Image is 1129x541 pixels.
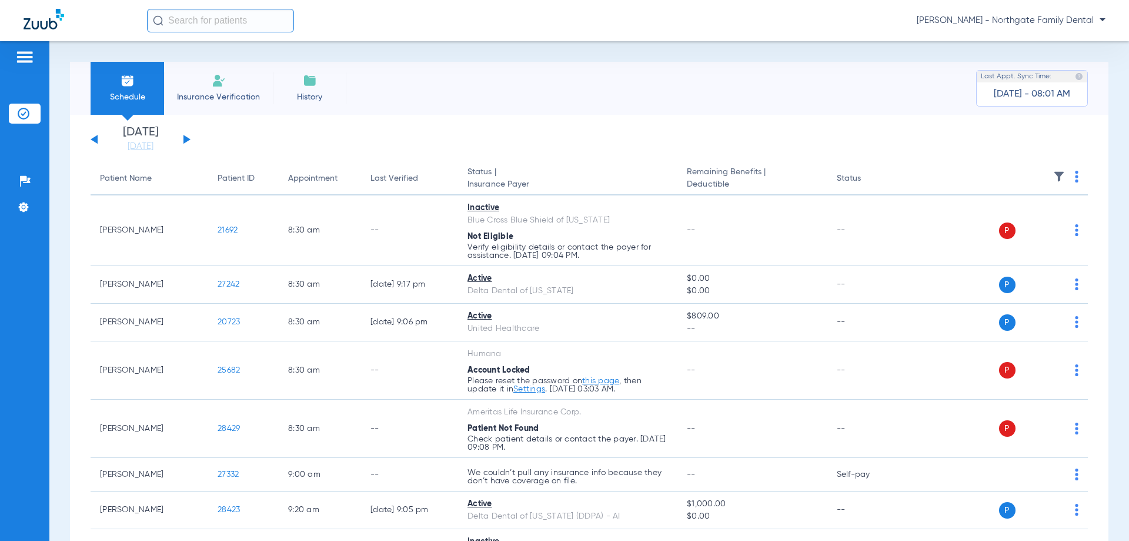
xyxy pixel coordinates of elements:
[687,366,696,374] span: --
[1075,224,1078,236] img: group-dot-blue.svg
[513,385,545,393] a: Settings
[153,15,163,26] img: Search Icon
[687,226,696,234] span: --
[303,74,317,88] img: History
[999,277,1016,293] span: P
[173,91,264,103] span: Insurance Verification
[994,88,1070,100] span: [DATE] - 08:01 AM
[687,498,817,510] span: $1,000.00
[467,377,668,393] p: Please reset the password on , then update it in . [DATE] 03:03 AM.
[467,323,668,335] div: United Healthcare
[458,162,677,195] th: Status |
[91,400,208,458] td: [PERSON_NAME]
[999,362,1016,379] span: P
[467,406,668,419] div: Ameritas Life Insurance Corp.
[1075,278,1078,290] img: group-dot-blue.svg
[91,304,208,341] td: [PERSON_NAME]
[99,91,155,103] span: Schedule
[279,458,361,492] td: 9:00 AM
[279,266,361,304] td: 8:30 AM
[999,223,1016,239] span: P
[282,91,338,103] span: History
[1075,316,1078,328] img: group-dot-blue.svg
[687,424,696,433] span: --
[467,510,668,523] div: Delta Dental of [US_STATE] (DDPA) - AI
[147,9,294,32] input: Search for patients
[1075,504,1078,516] img: group-dot-blue.svg
[827,341,907,400] td: --
[467,214,668,227] div: Blue Cross Blue Shield of [US_STATE]
[361,266,458,304] td: [DATE] 9:17 PM
[279,341,361,400] td: 8:30 AM
[467,202,668,214] div: Inactive
[467,348,668,360] div: Humana
[467,435,668,452] p: Check patient details or contact the payer. [DATE] 09:08 PM.
[218,318,240,326] span: 20723
[279,400,361,458] td: 8:30 AM
[212,74,226,88] img: Manual Insurance Verification
[218,424,240,433] span: 28429
[687,273,817,285] span: $0.00
[100,172,152,185] div: Patient Name
[218,470,239,479] span: 27332
[999,502,1016,519] span: P
[91,492,208,529] td: [PERSON_NAME]
[827,400,907,458] td: --
[467,178,668,191] span: Insurance Payer
[981,71,1051,82] span: Last Appt. Sync Time:
[288,172,352,185] div: Appointment
[1075,72,1083,81] img: last sync help info
[467,310,668,323] div: Active
[687,323,817,335] span: --
[827,162,907,195] th: Status
[467,285,668,297] div: Delta Dental of [US_STATE]
[100,172,199,185] div: Patient Name
[467,498,668,510] div: Active
[218,172,269,185] div: Patient ID
[288,172,338,185] div: Appointment
[361,400,458,458] td: --
[467,424,539,433] span: Patient Not Found
[361,341,458,400] td: --
[687,285,817,297] span: $0.00
[1075,364,1078,376] img: group-dot-blue.svg
[1075,423,1078,434] img: group-dot-blue.svg
[687,310,817,323] span: $809.00
[827,458,907,492] td: Self-pay
[361,492,458,529] td: [DATE] 9:05 PM
[467,233,513,241] span: Not Eligible
[279,304,361,341] td: 8:30 AM
[361,304,458,341] td: [DATE] 9:06 PM
[1075,469,1078,480] img: group-dot-blue.svg
[677,162,827,195] th: Remaining Benefits |
[917,15,1105,26] span: [PERSON_NAME] - Northgate Family Dental
[370,172,418,185] div: Last Verified
[105,127,176,152] li: [DATE]
[582,377,619,385] a: this page
[218,366,240,374] span: 25682
[121,74,135,88] img: Schedule
[24,9,64,29] img: Zuub Logo
[467,469,668,485] p: We couldn’t pull any insurance info because they don’t have coverage on file.
[827,304,907,341] td: --
[370,172,449,185] div: Last Verified
[91,458,208,492] td: [PERSON_NAME]
[467,243,668,260] p: Verify eligibility details or contact the payer for assistance. [DATE] 09:04 PM.
[827,492,907,529] td: --
[827,266,907,304] td: --
[218,226,238,234] span: 21692
[218,172,255,185] div: Patient ID
[1075,171,1078,182] img: group-dot-blue.svg
[279,195,361,266] td: 8:30 AM
[467,366,530,374] span: Account Locked
[999,420,1016,437] span: P
[687,470,696,479] span: --
[105,141,176,152] a: [DATE]
[827,195,907,266] td: --
[15,50,34,64] img: hamburger-icon
[361,195,458,266] td: --
[687,510,817,523] span: $0.00
[218,506,240,514] span: 28423
[1053,171,1065,182] img: filter.svg
[999,314,1016,331] span: P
